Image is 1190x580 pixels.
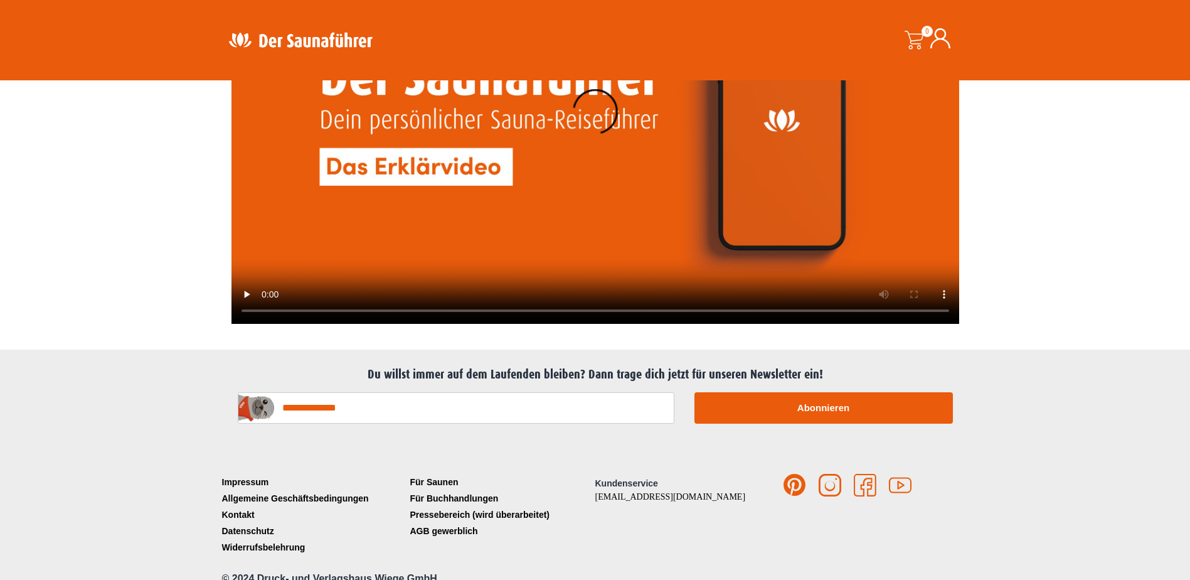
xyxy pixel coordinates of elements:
[922,26,933,37] span: 0
[219,474,407,556] nav: Menü
[407,490,595,507] a: Für Buchhandlungen
[219,474,407,490] a: Impressum
[595,492,746,502] a: [EMAIL_ADDRESS][DOMAIN_NAME]
[694,392,953,424] button: Abonnieren
[219,523,407,539] a: Datenschutz
[407,474,595,490] a: Für Saunen
[225,367,965,382] h2: Du willst immer auf dem Laufenden bleiben? Dann trage dich jetzt für unseren Newsletter ein!
[407,474,595,539] nav: Menü
[595,478,658,488] span: Kundenservice
[407,523,595,539] a: AGB gewerblich
[219,490,407,507] a: Allgemeine Geschäftsbedingungen
[407,507,595,523] a: Pressebereich (wird überarbeitet)
[219,507,407,523] a: Kontakt
[219,539,407,556] a: Widerrufsbelehrung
